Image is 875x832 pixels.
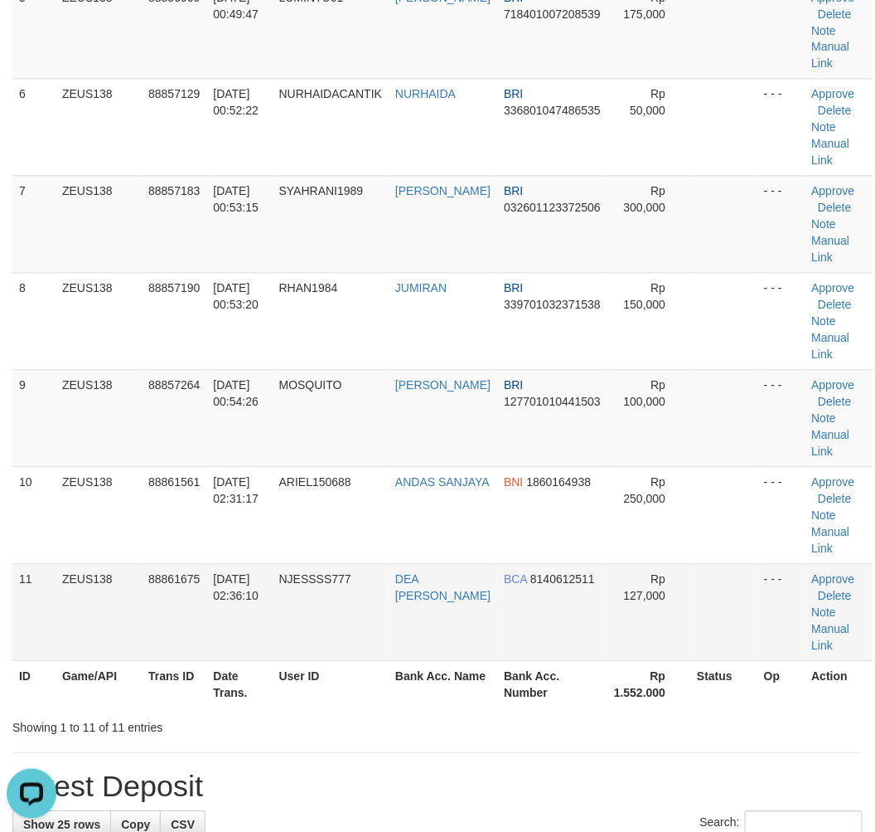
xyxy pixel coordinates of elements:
a: Delete [818,105,851,118]
a: Delete [818,493,851,506]
td: - - - [757,273,805,370]
span: SYAHRANI1989 [279,185,364,198]
a: Manual Link [812,41,850,71]
a: Delete [818,7,851,21]
span: Copy 718401007208539 to clipboard [504,7,601,21]
span: Rp 50,000 [631,88,666,118]
a: Note [812,412,837,426]
span: Rp 127,000 [624,573,666,603]
span: Rp 300,000 [624,185,666,215]
a: Delete [818,202,851,215]
td: 6 [12,79,56,176]
td: ZEUS138 [56,273,142,370]
td: ZEUS138 [56,79,142,176]
a: DEA [PERSON_NAME] [395,573,491,603]
span: BRI [504,379,523,392]
span: Rp 250,000 [624,476,666,506]
span: 88857183 [148,185,200,198]
a: Approve [812,476,855,489]
span: Copy 127701010441503 to clipboard [504,396,601,409]
a: Delete [818,590,851,603]
a: Approve [812,88,855,101]
a: Manual Link [812,429,850,459]
th: Game/API [56,661,142,708]
span: NURHAIDACANTIK [279,88,382,101]
span: [DATE] 00:52:22 [213,88,259,118]
span: BRI [504,88,523,101]
span: BRI [504,185,523,198]
td: - - - [757,564,805,661]
span: RHAN1984 [279,282,338,295]
td: - - - [757,176,805,273]
a: Manual Link [812,526,850,556]
th: User ID [273,661,389,708]
a: Approve [812,379,855,392]
th: Bank Acc. Number [497,661,607,708]
td: ZEUS138 [56,176,142,273]
a: Manual Link [812,235,850,265]
span: Copy 336801047486535 to clipboard [504,105,601,118]
span: Copy 339701032371538 to clipboard [504,299,601,312]
span: [DATE] 00:53:20 [213,282,259,312]
a: Manual Link [812,623,850,653]
span: Rp 100,000 [624,379,666,409]
a: Approve [812,282,855,295]
th: ID [12,661,56,708]
span: MOSQUITO [279,379,342,392]
a: Note [812,218,837,231]
span: BRI [504,282,523,295]
span: CSV [171,819,195,832]
span: BCA [504,573,527,586]
a: Note [812,606,837,620]
span: 88861675 [148,573,200,586]
a: JUMIRAN [395,282,447,295]
td: - - - [757,467,805,564]
th: Rp 1.552.000 [607,661,690,708]
a: Delete [818,396,851,409]
td: ZEUS138 [56,467,142,564]
th: Status [690,661,757,708]
span: 88857264 [148,379,200,392]
td: - - - [757,370,805,467]
span: [DATE] 00:54:26 [213,379,259,409]
span: Copy 1860164938 to clipboard [527,476,592,489]
a: [PERSON_NAME] [395,185,491,198]
th: Op [757,661,805,708]
button: Open LiveChat chat widget [7,7,56,56]
a: [PERSON_NAME] [395,379,491,392]
span: BNI [504,476,523,489]
a: Approve [812,185,855,198]
td: 11 [12,564,56,661]
h1: Latest Deposit [12,771,863,804]
span: ARIEL150688 [279,476,351,489]
a: Note [812,121,837,134]
td: ZEUS138 [56,564,142,661]
a: ANDAS SANJAYA [395,476,490,489]
td: - - - [757,79,805,176]
span: [DATE] 02:36:10 [213,573,259,603]
span: 88857190 [148,282,200,295]
td: 9 [12,370,56,467]
span: [DATE] 02:31:17 [213,476,259,506]
a: Manual Link [812,138,850,168]
span: 88857129 [148,88,200,101]
a: Note [812,315,837,328]
a: Note [812,509,837,523]
a: Delete [818,299,851,312]
span: NJESSSS777 [279,573,351,586]
span: Copy 8140612511 to clipboard [530,573,595,586]
a: NURHAIDA [395,88,456,101]
span: Copy 032601123372506 to clipboard [504,202,601,215]
td: ZEUS138 [56,370,142,467]
td: 8 [12,273,56,370]
div: Showing 1 to 11 of 11 entries [12,713,352,737]
th: Trans ID [142,661,206,708]
a: Approve [812,573,855,586]
th: Bank Acc. Name [389,661,497,708]
span: [DATE] 00:53:15 [213,185,259,215]
span: Rp 150,000 [624,282,666,312]
td: 7 [12,176,56,273]
td: 10 [12,467,56,564]
a: Manual Link [812,332,850,362]
span: Copy [121,819,150,832]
